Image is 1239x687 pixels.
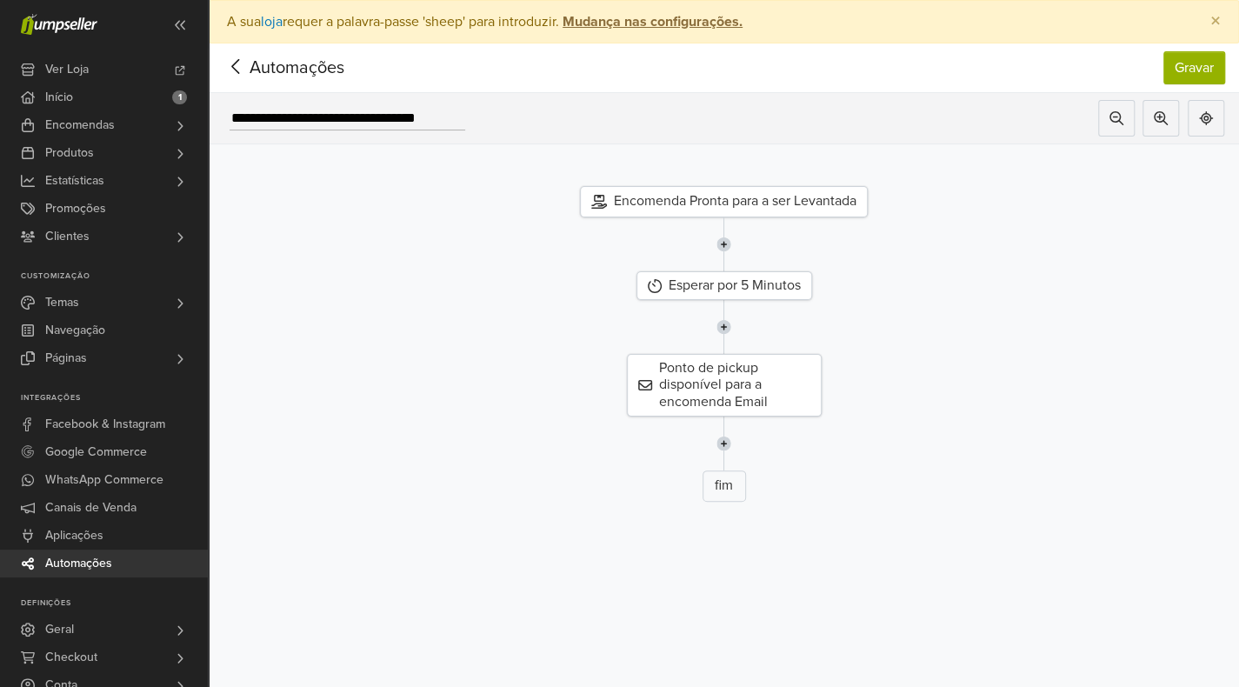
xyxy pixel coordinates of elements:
img: line-7960e5f4d2b50ad2986e.svg [716,300,731,354]
span: Páginas [45,344,87,372]
img: line-7960e5f4d2b50ad2986e.svg [716,417,731,470]
p: Definições [21,598,208,609]
span: WhatsApp Commerce [45,466,163,494]
span: Encomendas [45,111,115,139]
span: Produtos [45,139,94,167]
span: Estatísticas [45,167,104,195]
p: Customização [21,271,208,282]
a: Mudança nas configurações. [559,13,743,30]
div: fim [703,470,746,502]
div: Encomenda Pronta para a ser Levantada [580,186,868,217]
div: Ponto de pickup disponível para a encomenda Email [627,354,822,417]
span: Clientes [45,223,90,250]
strong: Mudança nas configurações. [563,13,743,30]
span: Temas [45,289,79,317]
img: line-7960e5f4d2b50ad2986e.svg [716,217,731,271]
button: Gravar [1163,51,1225,84]
span: Automações [45,550,112,577]
span: Promoções [45,195,106,223]
span: Checkout [45,644,97,671]
span: Ver Loja [45,56,89,83]
span: Navegação [45,317,105,344]
span: Geral [45,616,74,644]
span: Facebook & Instagram [45,410,165,438]
span: × [1210,9,1221,34]
span: Aplicações [45,522,103,550]
span: 1 [172,90,187,104]
span: Google Commerce [45,438,147,466]
a: loja [261,13,283,30]
span: Automações [223,55,317,81]
span: Início [45,83,73,111]
span: Canais de Venda [45,494,137,522]
p: Integrações [21,393,208,404]
button: Close [1193,1,1238,43]
div: Esperar por 5 Minutos [636,271,812,300]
